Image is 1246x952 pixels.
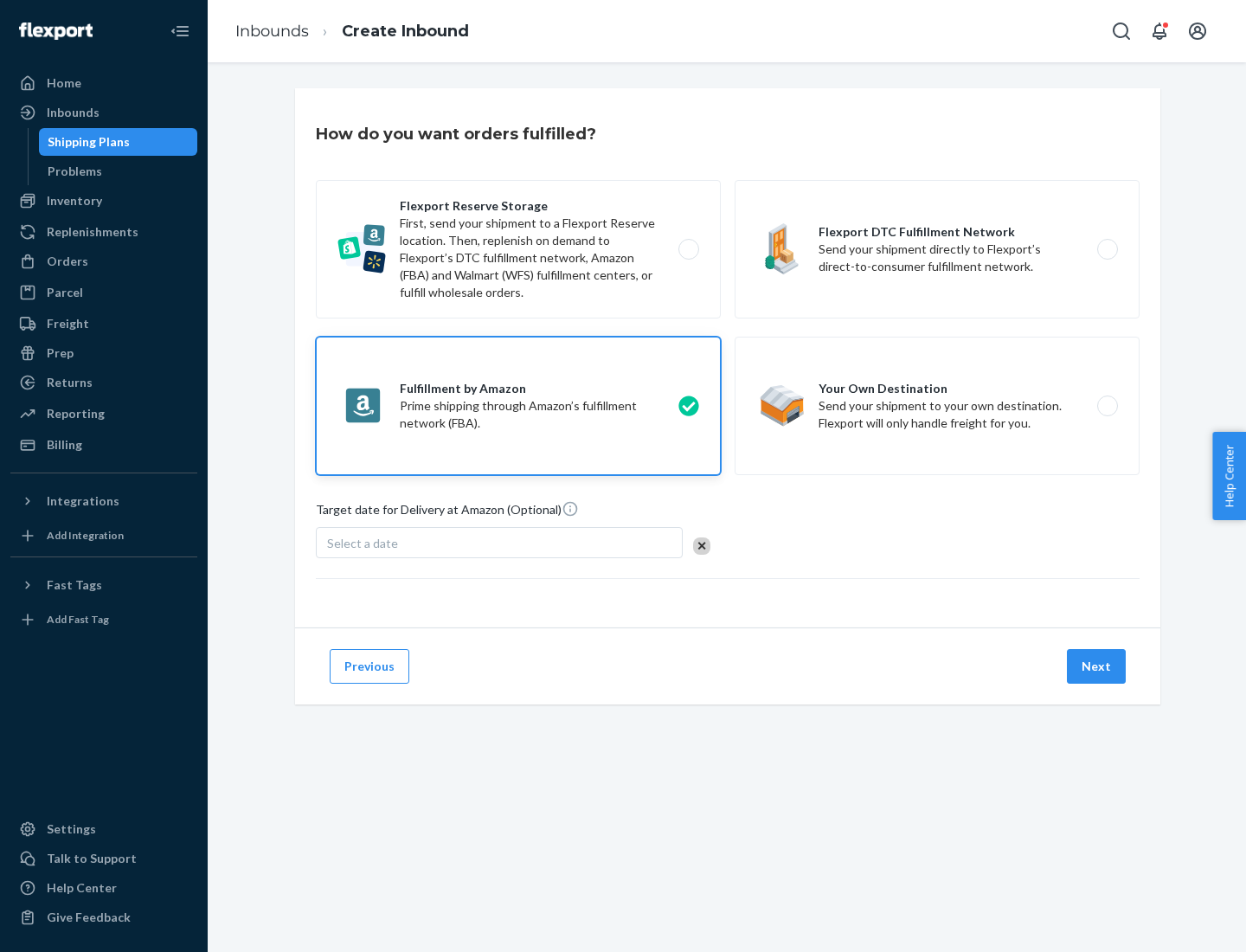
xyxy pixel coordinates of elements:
[47,405,105,422] div: Reporting
[47,528,124,543] div: Add Integration
[10,874,197,902] a: Help Center
[48,163,102,180] div: Problems
[10,310,197,338] a: Freight
[47,284,83,301] div: Parcel
[10,400,197,428] a: Reporting
[39,128,198,156] a: Shipping Plans
[48,133,130,151] div: Shipping Plans
[10,279,197,306] a: Parcel
[10,248,197,275] a: Orders
[47,436,82,453] div: Billing
[47,344,74,362] div: Prep
[10,431,197,459] a: Billing
[10,99,197,126] a: Inbounds
[19,23,93,40] img: Flexport logo
[10,571,197,599] button: Fast Tags
[10,369,197,396] a: Returns
[1212,432,1246,520] button: Help Center
[47,820,96,838] div: Settings
[10,187,197,215] a: Inventory
[10,904,197,931] button: Give Feedback
[1180,14,1215,48] button: Open account menu
[47,74,81,92] div: Home
[10,69,197,97] a: Home
[327,536,398,550] span: Select a date
[47,253,88,270] div: Orders
[1067,649,1126,684] button: Next
[342,22,469,41] a: Create Inbound
[47,576,102,594] div: Fast Tags
[316,500,579,525] span: Target date for Delivery at Amazon (Optional)
[47,492,119,510] div: Integrations
[10,218,197,246] a: Replenishments
[47,850,137,867] div: Talk to Support
[47,374,93,391] div: Returns
[10,606,197,634] a: Add Fast Tag
[47,612,109,627] div: Add Fast Tag
[10,487,197,515] button: Integrations
[163,14,197,48] button: Close Navigation
[47,909,131,926] div: Give Feedback
[47,223,138,241] div: Replenishments
[1104,14,1139,48] button: Open Search Box
[47,104,100,121] div: Inbounds
[10,845,197,872] a: Talk to Support
[10,815,197,843] a: Settings
[47,192,102,209] div: Inventory
[47,879,117,897] div: Help Center
[47,315,89,332] div: Freight
[39,158,198,185] a: Problems
[330,649,409,684] button: Previous
[1142,14,1177,48] button: Open notifications
[222,6,483,57] ol: breadcrumbs
[10,522,197,550] a: Add Integration
[235,22,309,41] a: Inbounds
[10,339,197,367] a: Prep
[316,123,596,145] h3: How do you want orders fulfilled?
